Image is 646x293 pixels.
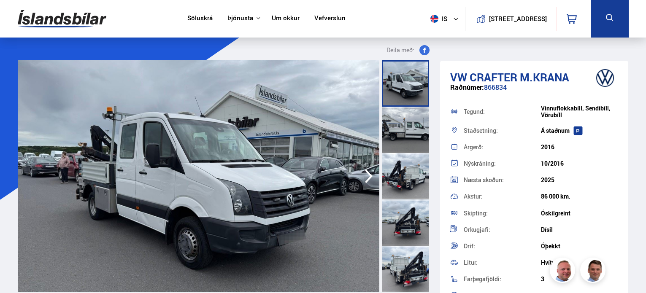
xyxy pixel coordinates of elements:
div: 3 [541,276,618,282]
a: Um okkur [272,14,300,23]
div: Skipting: [464,210,541,216]
div: Tegund: [464,109,541,115]
div: Árgerð: [464,144,541,150]
span: VW [450,70,467,85]
button: is [427,6,465,31]
div: Akstur: [464,194,541,199]
div: Drif: [464,243,541,249]
div: Farþegafjöldi: [464,276,541,282]
div: 86 000 km. [541,193,618,200]
div: Litur: [464,260,541,266]
a: [STREET_ADDRESS] [470,7,551,31]
div: Hvítur [541,259,618,266]
div: Staðsetning: [464,128,541,134]
img: svg+xml;base64,PHN2ZyB4bWxucz0iaHR0cDovL3d3dy53My5vcmcvMjAwMC9zdmciIHdpZHRoPSI1MTIiIGhlaWdodD0iNT... [430,15,438,23]
div: Nýskráning: [464,161,541,167]
div: Næsta skoðun: [464,177,541,183]
div: Vinnuflokkabíll, Sendibíll, Vörubíll [541,105,618,118]
span: Raðnúmer: [450,83,484,92]
div: 2025 [541,177,618,183]
a: Söluskrá [187,14,213,23]
button: Deila með: [383,45,433,55]
a: Vefverslun [314,14,346,23]
span: Deila með: [387,45,414,55]
span: Crafter M.KRANA [470,70,569,85]
div: 2016 [541,144,618,151]
div: 10/2016 [541,160,618,167]
div: 866834 [450,83,619,100]
div: Orkugjafi: [464,227,541,233]
img: brand logo [588,65,622,91]
img: G0Ugv5HjCgRt.svg [18,5,106,32]
img: FbJEzSuNWCJXmdc-.webp [581,259,607,284]
button: Þjónusta [227,14,253,22]
div: Óþekkt [541,243,618,250]
button: [STREET_ADDRESS] [492,15,544,22]
span: is [427,15,448,23]
div: Dísil [541,226,618,233]
div: Á staðnum [541,127,618,134]
div: Óskilgreint [541,210,618,217]
img: 3456958.jpeg [18,60,379,292]
img: siFngHWaQ9KaOqBr.png [551,259,576,284]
